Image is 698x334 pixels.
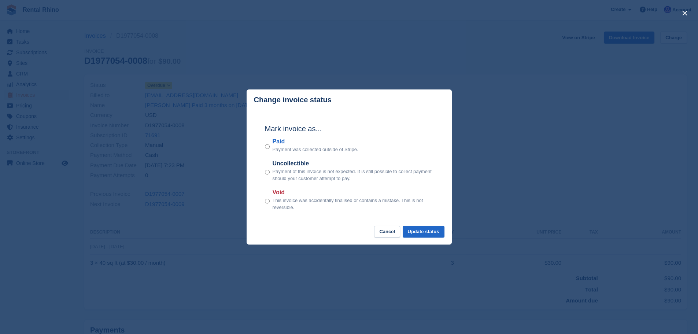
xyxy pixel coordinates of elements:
label: Paid [273,137,358,146]
p: Payment was collected outside of Stripe. [273,146,358,153]
h2: Mark invoice as... [265,123,433,134]
p: Change invoice status [254,96,332,104]
p: Payment of this invoice is not expected. It is still possible to collect payment should your cust... [273,168,433,182]
button: close [679,7,691,19]
label: Uncollectible [273,159,433,168]
button: Update status [403,226,444,238]
button: Cancel [374,226,400,238]
label: Void [273,188,433,197]
p: This invoice was accidentally finalised or contains a mistake. This is not reversible. [273,197,433,211]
